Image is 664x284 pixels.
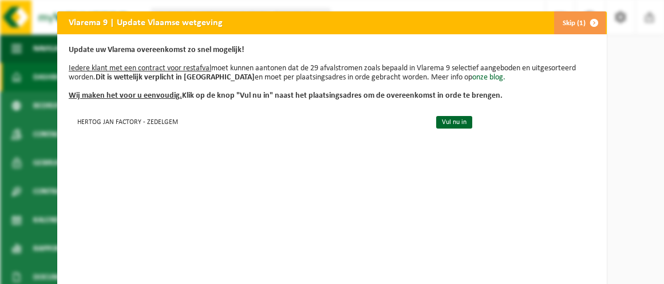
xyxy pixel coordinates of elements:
td: HERTOG JAN FACTORY - ZEDELGEM [69,112,426,131]
u: Wij maken het voor u eenvoudig. [69,91,182,100]
a: Vul nu in [436,116,472,129]
u: Iedere klant met een contract voor restafval [69,64,211,73]
h2: Vlarema 9 | Update Vlaamse wetgeving [57,11,234,33]
a: onze blog. [472,73,505,82]
p: moet kunnen aantonen dat de 29 afvalstromen zoals bepaald in Vlarema 9 selectief aangeboden en ui... [69,46,595,101]
b: Dit is wettelijk verplicht in [GEOGRAPHIC_DATA] [96,73,255,82]
b: Update uw Vlarema overeenkomst zo snel mogelijk! [69,46,244,54]
b: Klik op de knop "Vul nu in" naast het plaatsingsadres om de overeenkomst in orde te brengen. [69,91,503,100]
button: Skip (1) [554,11,606,34]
